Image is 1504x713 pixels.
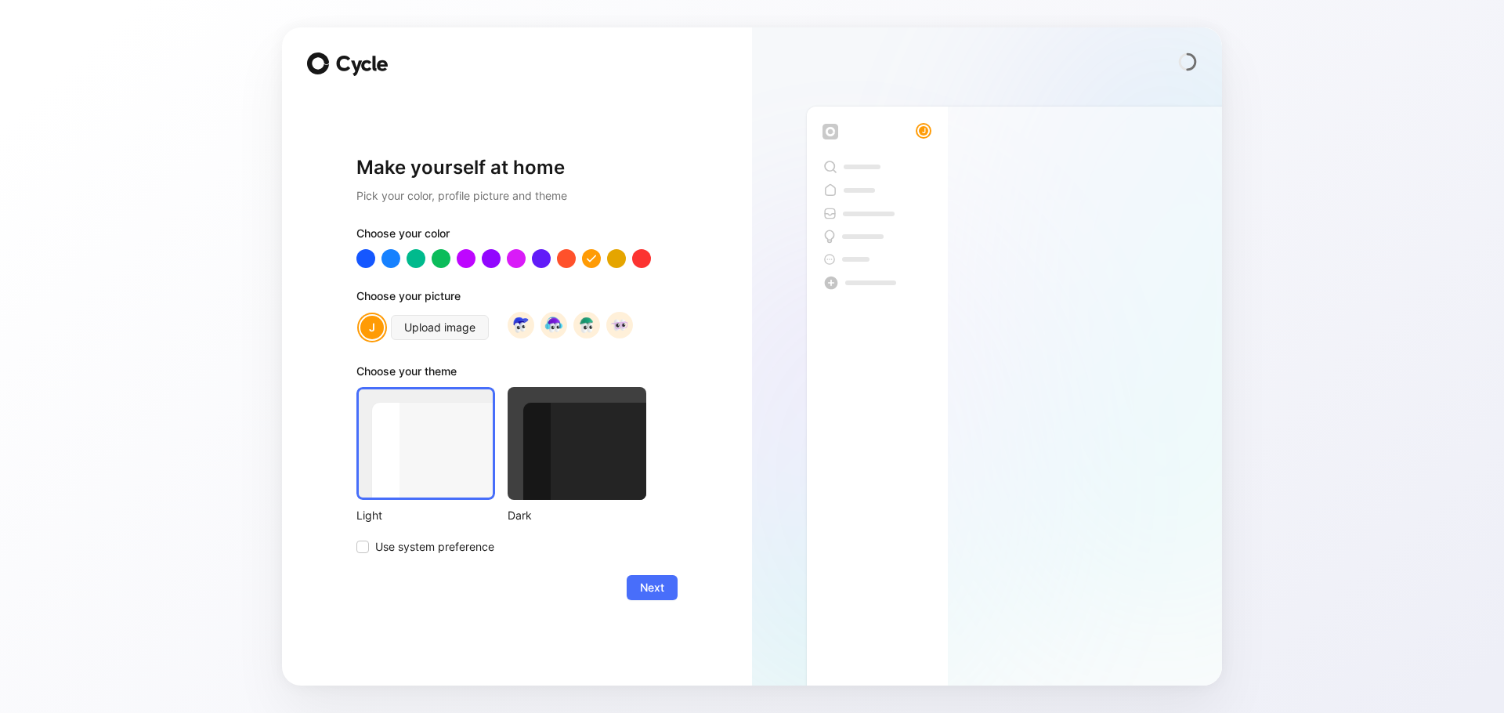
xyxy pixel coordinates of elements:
div: J [917,125,930,137]
div: Dark [508,506,646,525]
span: Next [640,578,664,597]
h2: Pick your color, profile picture and theme [356,186,678,205]
div: Choose your picture [356,287,678,312]
button: Next [627,575,678,600]
div: Choose your theme [356,362,646,387]
div: Light [356,506,495,525]
div: J [359,314,385,341]
span: Upload image [404,318,475,337]
img: avatar [576,314,597,335]
img: workspace-default-logo-wX5zAyuM.png [822,124,838,139]
h1: Make yourself at home [356,155,678,180]
div: Choose your color [356,224,678,249]
button: Upload image [391,315,489,340]
span: Use system preference [375,537,494,556]
img: avatar [609,314,630,335]
img: avatar [510,314,531,335]
img: avatar [543,314,564,335]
